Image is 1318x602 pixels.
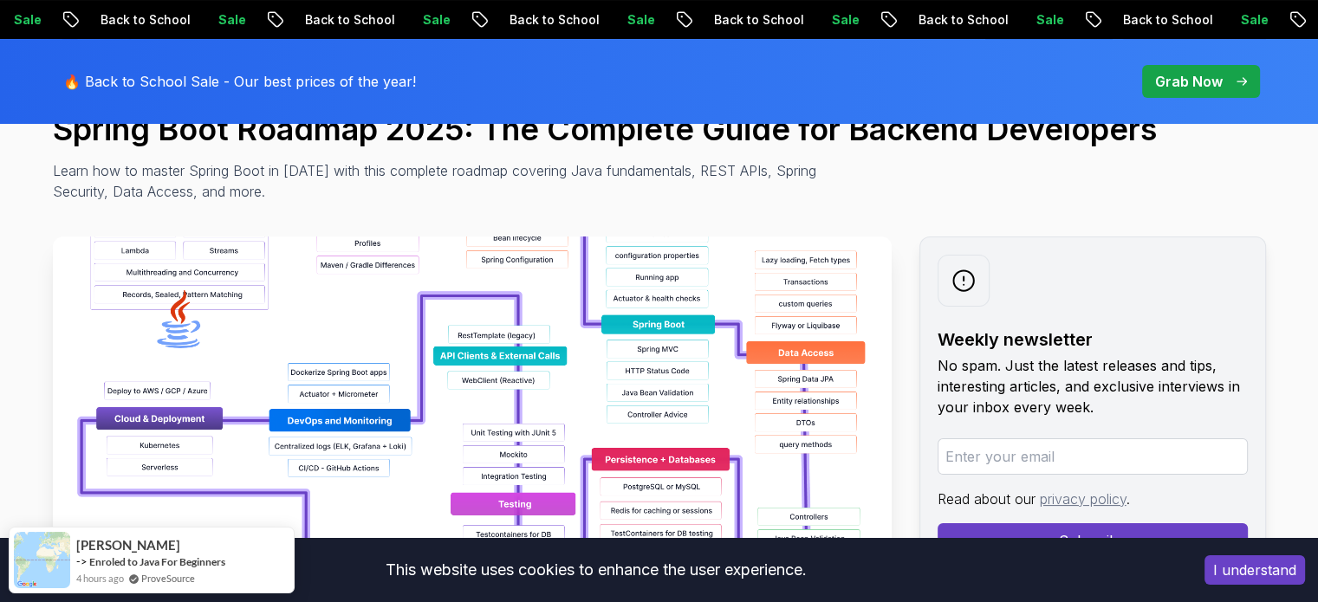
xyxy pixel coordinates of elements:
[938,523,1248,558] button: Subscribe
[938,355,1248,418] p: No spam. Just the latest releases and tips, interesting articles, and exclusive interviews in you...
[141,573,195,584] a: ProveSource
[76,554,88,568] span: ->
[63,71,416,92] p: 🔥 Back to School Sale - Our best prices of the year!
[1107,11,1224,29] p: Back to School
[938,438,1248,475] input: Enter your email
[76,571,124,586] span: 4 hours ago
[1224,11,1280,29] p: Sale
[1040,490,1126,508] a: privacy policy
[202,11,257,29] p: Sale
[1020,11,1075,29] p: Sale
[815,11,871,29] p: Sale
[1204,555,1305,585] button: Accept cookies
[1155,71,1223,92] p: Grab Now
[89,555,225,568] a: Enroled to Java For Beginners
[493,11,611,29] p: Back to School
[611,11,666,29] p: Sale
[13,551,1178,589] div: This website uses cookies to enhance the user experience.
[938,327,1248,352] h2: Weekly newsletter
[76,538,180,553] span: [PERSON_NAME]
[938,489,1248,509] p: Read about our .
[53,112,1266,146] h1: Spring Boot Roadmap 2025: The Complete Guide for Backend Developers
[84,11,202,29] p: Back to School
[902,11,1020,29] p: Back to School
[14,532,70,588] img: provesource social proof notification image
[53,160,829,202] p: Learn how to master Spring Boot in [DATE] with this complete roadmap covering Java fundamentals, ...
[406,11,462,29] p: Sale
[289,11,406,29] p: Back to School
[698,11,815,29] p: Back to School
